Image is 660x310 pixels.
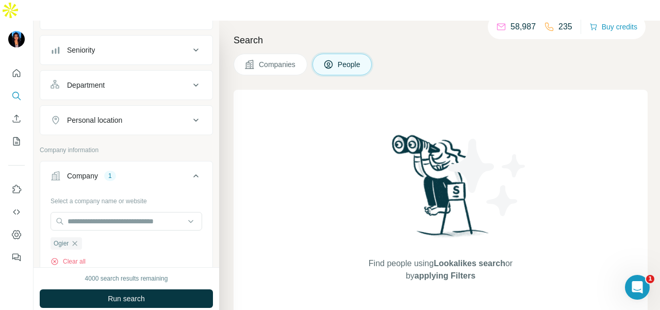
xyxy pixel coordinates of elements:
[40,108,212,133] button: Personal location
[85,274,168,283] div: 4000 search results remaining
[338,59,361,70] span: People
[8,31,25,47] img: Avatar
[51,257,86,266] button: Clear all
[40,289,213,308] button: Run search
[40,164,212,192] button: Company1
[234,33,648,47] h4: Search
[8,109,25,128] button: Enrich CSV
[67,45,95,55] div: Seniority
[8,64,25,83] button: Quick start
[8,87,25,105] button: Search
[358,257,523,282] span: Find people using or by
[67,115,122,125] div: Personal location
[415,271,475,280] span: applying Filters
[434,259,505,268] span: Lookalikes search
[8,248,25,267] button: Feedback
[441,131,534,224] img: Surfe Illustration - Stars
[259,59,296,70] span: Companies
[8,225,25,244] button: Dashboard
[51,192,202,206] div: Select a company name or website
[40,38,212,62] button: Seniority
[625,275,650,300] iframe: Intercom live chat
[646,275,654,283] span: 1
[67,80,105,90] div: Department
[510,21,536,33] p: 58,987
[8,132,25,151] button: My lists
[387,132,494,247] img: Surfe Illustration - Woman searching with binoculars
[8,180,25,199] button: Use Surfe on LinkedIn
[8,203,25,221] button: Use Surfe API
[67,171,98,181] div: Company
[104,171,116,181] div: 1
[40,73,212,97] button: Department
[558,21,572,33] p: 235
[40,145,213,155] p: Company information
[108,293,145,304] span: Run search
[54,239,69,248] span: Ogier
[589,20,637,34] button: Buy credits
